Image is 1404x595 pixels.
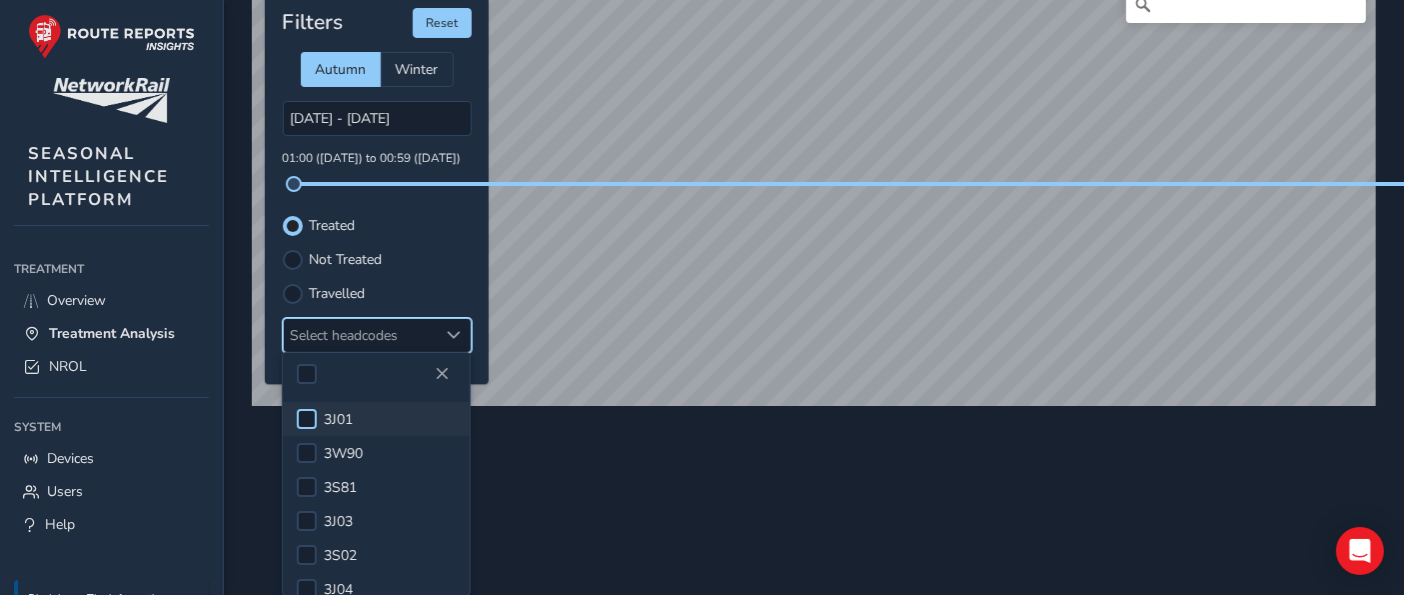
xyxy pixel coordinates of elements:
[283,10,344,35] h4: Filters
[14,254,209,284] div: Treatment
[49,357,87,376] span: NROL
[310,219,356,233] label: Treated
[396,60,439,79] span: Winter
[14,475,209,508] a: Users
[428,360,456,388] button: Close
[28,142,169,211] span: SEASONAL INTELLIGENCE PLATFORM
[413,8,472,38] button: Reset
[301,52,381,87] div: Autumn
[324,512,353,531] span: 3J03
[310,253,383,267] label: Not Treated
[28,14,195,59] img: rr logo
[283,150,472,168] p: 01:00 ([DATE]) to 00:59 ([DATE])
[381,52,454,87] div: Winter
[310,287,366,301] label: Travelled
[1336,527,1384,575] div: Open Intercom Messenger
[316,60,367,79] span: Autumn
[49,324,175,343] span: Treatment Analysis
[14,508,209,541] a: Help
[45,515,75,534] span: Help
[14,350,209,383] a: NROL
[53,78,170,123] img: customer logo
[14,442,209,475] a: Devices
[324,444,363,463] span: 3W90
[47,449,94,468] span: Devices
[47,482,83,501] span: Users
[324,546,357,565] span: 3S02
[284,319,438,352] div: Select headcodes
[47,291,106,310] span: Overview
[14,284,209,317] a: Overview
[14,412,209,442] div: System
[14,317,209,350] a: Treatment Analysis
[324,478,357,497] span: 3S81
[324,410,353,429] span: 3J01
